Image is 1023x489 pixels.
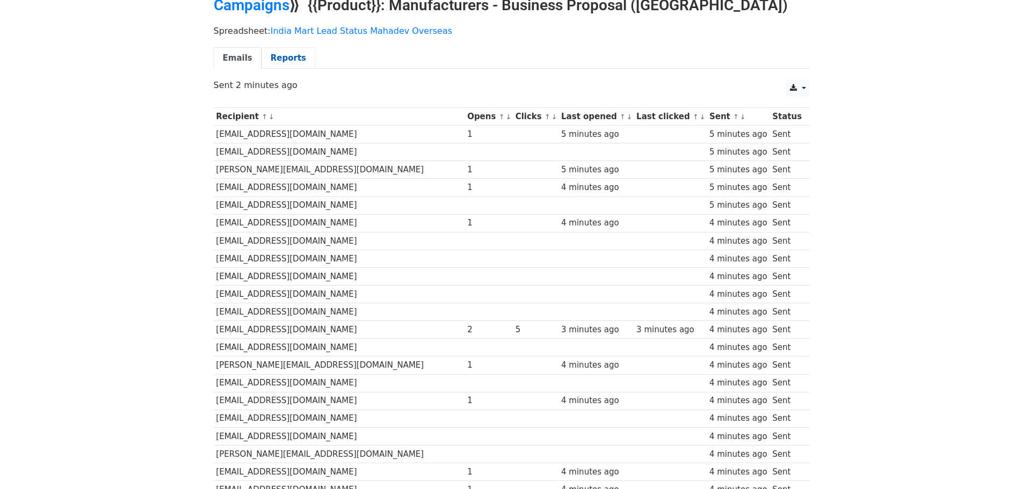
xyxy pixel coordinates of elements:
[709,377,767,389] div: 4 minutes ago
[770,126,804,143] td: Sent
[561,395,631,407] div: 4 minutes ago
[499,113,505,121] a: ↑
[561,164,631,176] div: 5 minutes ago
[770,339,804,356] td: Sent
[770,214,804,232] td: Sent
[709,324,767,336] div: 4 minutes ago
[709,164,767,176] div: 5 minutes ago
[467,181,510,194] div: 1
[467,217,510,229] div: 1
[214,267,465,285] td: [EMAIL_ADDRESS][DOMAIN_NAME]
[770,196,804,214] td: Sent
[709,466,767,478] div: 4 minutes ago
[467,324,510,336] div: 2
[214,179,465,196] td: [EMAIL_ADDRESS][DOMAIN_NAME]
[709,395,767,407] div: 4 minutes ago
[740,113,746,121] a: ↓
[770,286,804,303] td: Sent
[770,161,804,179] td: Sent
[467,395,510,407] div: 1
[214,410,465,427] td: [EMAIL_ADDRESS][DOMAIN_NAME]
[770,410,804,427] td: Sent
[214,25,810,37] p: Spreadsheet:
[467,466,510,478] div: 1
[513,108,558,126] th: Clicks
[214,303,465,321] td: [EMAIL_ADDRESS][DOMAIN_NAME]
[214,196,465,214] td: [EMAIL_ADDRESS][DOMAIN_NAME]
[465,108,513,126] th: Opens
[700,113,706,121] a: ↓
[709,128,767,141] div: 5 minutes ago
[770,356,804,374] td: Sent
[770,427,804,445] td: Sent
[214,427,465,445] td: [EMAIL_ADDRESS][DOMAIN_NAME]
[214,463,465,480] td: [EMAIL_ADDRESS][DOMAIN_NAME]
[214,250,465,267] td: [EMAIL_ADDRESS][DOMAIN_NAME]
[214,79,810,91] p: Sent 2 minutes ago
[733,113,739,121] a: ↑
[214,321,465,339] td: [EMAIL_ADDRESS][DOMAIN_NAME]
[552,113,557,121] a: ↓
[561,217,631,229] div: 4 minutes ago
[467,359,510,371] div: 1
[269,113,274,121] a: ↓
[709,341,767,354] div: 4 minutes ago
[558,108,634,126] th: Last opened
[770,392,804,410] td: Sent
[709,359,767,371] div: 4 minutes ago
[709,181,767,194] div: 5 minutes ago
[707,108,770,126] th: Sent
[770,445,804,463] td: Sent
[214,339,465,356] td: [EMAIL_ADDRESS][DOMAIN_NAME]
[467,164,510,176] div: 1
[505,113,511,121] a: ↓
[693,113,699,121] a: ↑
[214,126,465,143] td: [EMAIL_ADDRESS][DOMAIN_NAME]
[709,306,767,318] div: 4 minutes ago
[709,146,767,158] div: 5 minutes ago
[709,235,767,247] div: 4 minutes ago
[709,430,767,443] div: 4 minutes ago
[709,199,767,211] div: 5 minutes ago
[561,181,631,194] div: 4 minutes ago
[516,324,556,336] div: 5
[636,324,704,336] div: 3 minutes ago
[561,466,631,478] div: 4 minutes ago
[262,47,315,69] a: Reports
[262,113,267,121] a: ↑
[214,392,465,410] td: [EMAIL_ADDRESS][DOMAIN_NAME]
[214,286,465,303] td: [EMAIL_ADDRESS][DOMAIN_NAME]
[214,161,465,179] td: [PERSON_NAME][EMAIL_ADDRESS][DOMAIN_NAME]
[634,108,707,126] th: Last clicked
[561,324,631,336] div: 3 minutes ago
[620,113,626,121] a: ↑
[214,232,465,250] td: [EMAIL_ADDRESS][DOMAIN_NAME]
[214,356,465,374] td: [PERSON_NAME][EMAIL_ADDRESS][DOMAIN_NAME]
[770,463,804,480] td: Sent
[467,128,510,141] div: 1
[709,253,767,265] div: 4 minutes ago
[545,113,550,121] a: ↑
[627,113,633,121] a: ↓
[709,217,767,229] div: 4 minutes ago
[271,26,452,36] a: India Mart Lead Status Mahadev Overseas
[770,108,804,126] th: Status
[770,250,804,267] td: Sent
[969,437,1023,489] iframe: Chat Widget
[214,108,465,126] th: Recipient
[214,374,465,392] td: [EMAIL_ADDRESS][DOMAIN_NAME]
[770,321,804,339] td: Sent
[561,359,631,371] div: 4 minutes ago
[561,128,631,141] div: 5 minutes ago
[214,143,465,161] td: [EMAIL_ADDRESS][DOMAIN_NAME]
[709,271,767,283] div: 4 minutes ago
[770,232,804,250] td: Sent
[770,267,804,285] td: Sent
[770,143,804,161] td: Sent
[770,374,804,392] td: Sent
[709,288,767,301] div: 4 minutes ago
[214,47,262,69] a: Emails
[214,445,465,463] td: [PERSON_NAME][EMAIL_ADDRESS][DOMAIN_NAME]
[709,412,767,425] div: 4 minutes ago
